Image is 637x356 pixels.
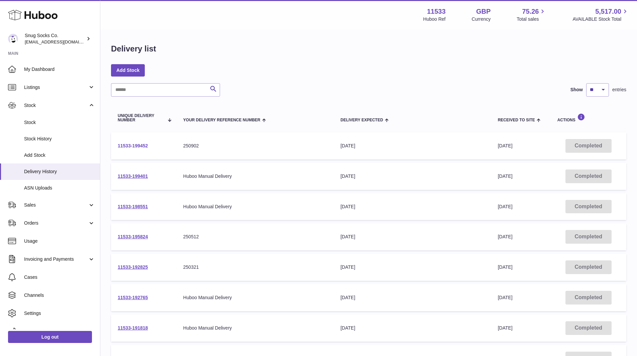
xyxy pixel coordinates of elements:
[24,238,95,244] span: Usage
[498,173,513,179] span: [DATE]
[24,292,95,299] span: Channels
[118,325,148,331] a: 11533-191818
[24,202,88,208] span: Sales
[570,87,583,93] label: Show
[118,264,148,270] a: 11533-192825
[24,136,95,142] span: Stock History
[118,234,148,239] a: 11533-195824
[183,143,327,149] div: 250902
[183,325,327,331] div: Huboo Manual Delivery
[24,84,88,91] span: Listings
[340,118,383,122] span: Delivery Expected
[340,264,484,270] div: [DATE]
[340,234,484,240] div: [DATE]
[24,328,95,335] span: Returns
[498,325,513,331] span: [DATE]
[498,234,513,239] span: [DATE]
[118,114,164,122] span: Unique Delivery Number
[118,295,148,300] a: 11533-192765
[340,173,484,180] div: [DATE]
[340,204,484,210] div: [DATE]
[183,118,260,122] span: Your Delivery Reference Number
[427,7,446,16] strong: 11533
[498,143,513,148] span: [DATE]
[24,220,88,226] span: Orders
[24,168,95,175] span: Delivery History
[24,310,95,317] span: Settings
[24,256,88,262] span: Invoicing and Payments
[340,294,484,301] div: [DATE]
[183,204,327,210] div: Huboo Manual Delivery
[118,204,148,209] a: 11533-198551
[111,43,156,54] h1: Delivery list
[612,87,626,93] span: entries
[24,274,95,280] span: Cases
[517,7,546,22] a: 75.26 Total sales
[8,34,18,44] img: info@snugsocks.co.uk
[498,204,513,209] span: [DATE]
[498,118,535,122] span: Received to Site
[118,143,148,148] a: 11533-199452
[572,16,629,22] span: AVAILABLE Stock Total
[8,331,92,343] a: Log out
[24,185,95,191] span: ASN Uploads
[183,264,327,270] div: 250321
[498,295,513,300] span: [DATE]
[517,16,546,22] span: Total sales
[183,173,327,180] div: Huboo Manual Delivery
[340,143,484,149] div: [DATE]
[25,39,98,44] span: [EMAIL_ADDRESS][DOMAIN_NAME]
[183,234,327,240] div: 250512
[111,64,145,76] a: Add Stock
[118,173,148,179] a: 11533-199401
[476,7,491,16] strong: GBP
[25,32,85,45] div: Snug Socks Co.
[24,102,88,109] span: Stock
[183,294,327,301] div: Huboo Manual Delivery
[340,325,484,331] div: [DATE]
[24,152,95,158] span: Add Stock
[423,16,446,22] div: Huboo Ref
[522,7,539,16] span: 75.26
[24,119,95,126] span: Stock
[557,113,620,122] div: Actions
[498,264,513,270] span: [DATE]
[24,66,95,73] span: My Dashboard
[572,7,629,22] a: 5,517.00 AVAILABLE Stock Total
[595,7,621,16] span: 5,517.00
[472,16,491,22] div: Currency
